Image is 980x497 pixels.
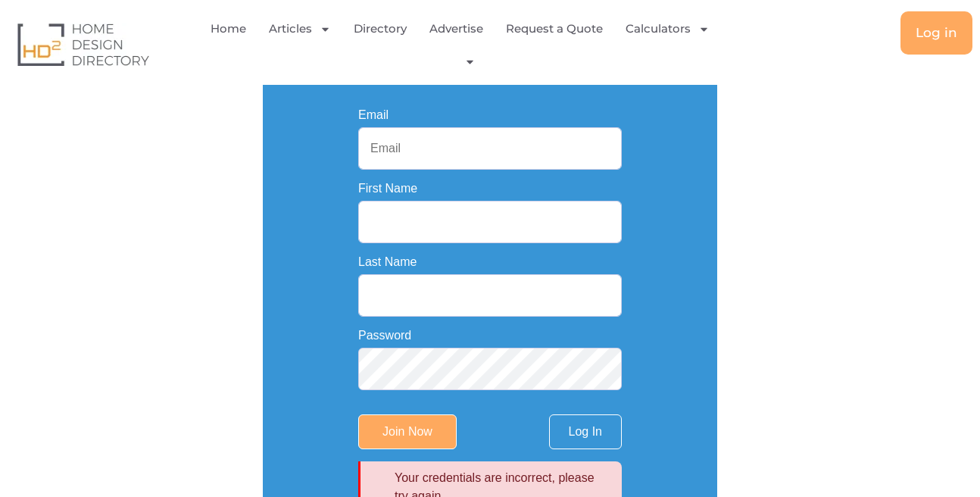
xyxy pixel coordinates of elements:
[358,183,417,195] label: First Name
[358,414,457,449] input: Join Now
[626,11,710,46] a: Calculators
[549,414,622,449] a: Log In
[358,127,622,170] input: Email
[916,27,957,39] span: Log in
[900,11,972,55] a: Log in
[201,11,732,77] nav: Menu
[429,11,483,46] a: Advertise
[358,109,389,121] label: Email
[354,11,407,46] a: Directory
[358,256,417,268] label: Last Name
[211,11,246,46] a: Home
[506,11,603,46] a: Request a Quote
[358,330,411,342] label: Password
[269,11,331,46] a: Articles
